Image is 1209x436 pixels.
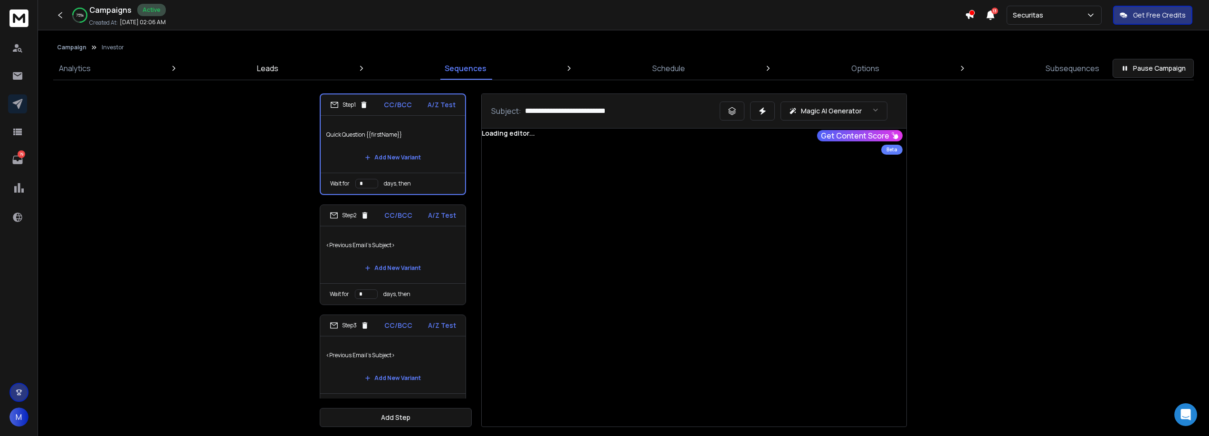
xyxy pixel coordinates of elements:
button: Get Content Score [817,130,903,141]
li: Step2CC/BCCA/Z Test<Previous Email's Subject>Add New VariantWait fordays, then [320,204,466,305]
a: 79 [8,150,27,169]
p: Quick Question {{firstName}} [326,121,459,148]
button: Pause Campaign [1113,59,1194,78]
li: Step3CC/BCCA/Z Test<Previous Email's Subject>Add New VariantWait fordays, then [320,315,466,415]
p: <Previous Email's Subject> [326,232,460,259]
p: Securitas [1013,10,1047,20]
div: Open Intercom Messenger [1174,403,1197,426]
p: CC/BCC [384,211,412,220]
button: Get Free Credits [1113,6,1192,25]
p: Subject: [491,105,521,117]
p: Magic AI Generator [801,106,862,116]
p: Wait for [330,180,350,187]
p: Subsequences [1046,63,1099,74]
p: Get Free Credits [1133,10,1186,20]
p: days, then [383,290,410,298]
p: Schedule [652,63,685,74]
p: A/Z Test [428,321,456,330]
p: [DATE] 02:06 AM [120,19,166,26]
p: Analytics [59,63,91,74]
button: Add Step [320,408,472,427]
a: Subsequences [1040,57,1105,80]
button: M [10,408,29,427]
p: A/Z Test [428,100,456,110]
div: Beta [881,145,903,155]
p: Options [851,63,879,74]
a: Schedule [647,57,691,80]
p: A/Z Test [428,211,456,220]
div: Active [137,4,166,16]
button: Add New Variant [357,259,428,278]
div: Step 2 [330,211,369,220]
div: Step 1 [330,101,368,109]
button: Add New Variant [357,369,428,388]
button: Campaign [57,44,86,51]
p: Sequences [445,63,486,74]
p: CC/BCC [384,100,412,110]
p: <Previous Email's Subject> [326,342,460,369]
span: 13 [991,8,998,14]
p: Investor [102,44,124,51]
div: Loading editor... [482,129,906,138]
p: days, then [384,180,411,187]
a: Leads [251,57,284,80]
a: Options [846,57,885,80]
p: Wait for [330,290,349,298]
p: CC/BCC [384,321,412,330]
button: Magic AI Generator [781,102,887,121]
div: Step 3 [330,321,369,330]
p: Created At: [89,19,118,27]
p: Leads [257,63,278,74]
h1: Campaigns [89,4,132,16]
a: Sequences [439,57,492,80]
button: Add New Variant [357,148,428,167]
p: 79 [18,150,25,158]
p: 75 % [76,12,84,18]
li: Step1CC/BCCA/Z TestQuick Question {{firstName}}Add New VariantWait fordays, then [320,93,466,195]
a: Analytics [53,57,96,80]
